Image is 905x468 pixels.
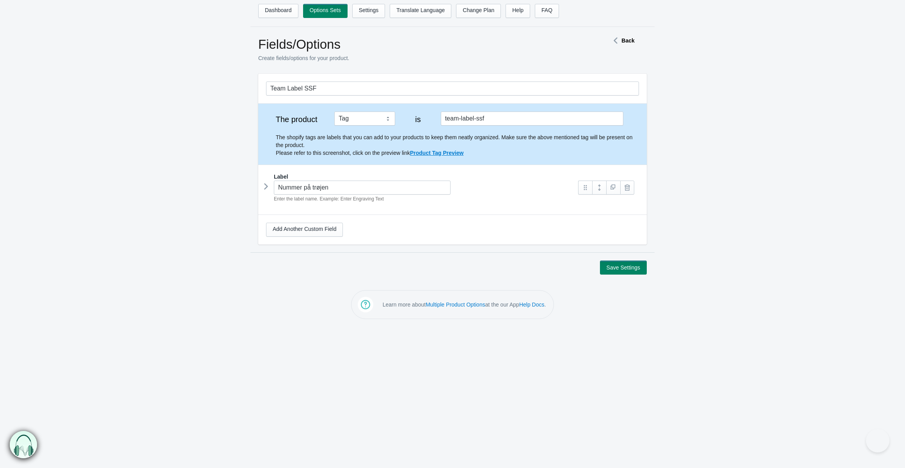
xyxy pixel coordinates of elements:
a: Back [610,37,634,44]
a: Translate Language [390,4,451,18]
h1: Fields/Options [258,37,582,52]
button: Save Settings [600,261,647,275]
p: Create fields/options for your product. [258,54,582,62]
label: Label [274,173,288,181]
a: Settings [352,4,385,18]
a: FAQ [535,4,559,18]
img: bxm.png [10,431,37,458]
p: Learn more about at the our App . [383,301,546,308]
input: General Options Set [266,82,639,96]
a: Product Tag Preview [410,150,463,156]
em: Enter the label name. Example: Enter Engraving Text [274,196,384,202]
a: Options Sets [303,4,348,18]
a: Multiple Product Options [426,301,485,308]
a: Change Plan [456,4,501,18]
a: Add Another Custom Field [266,223,343,237]
label: is [403,115,433,123]
a: Help Docs [519,301,545,308]
p: The shopify tags are labels that you can add to your products to keep them neatly organized. Make... [276,133,639,157]
label: The product [266,115,327,123]
a: Help [506,4,530,18]
a: Dashboard [258,4,298,18]
strong: Back [621,37,634,44]
iframe: Toggle Customer Support [866,429,889,452]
